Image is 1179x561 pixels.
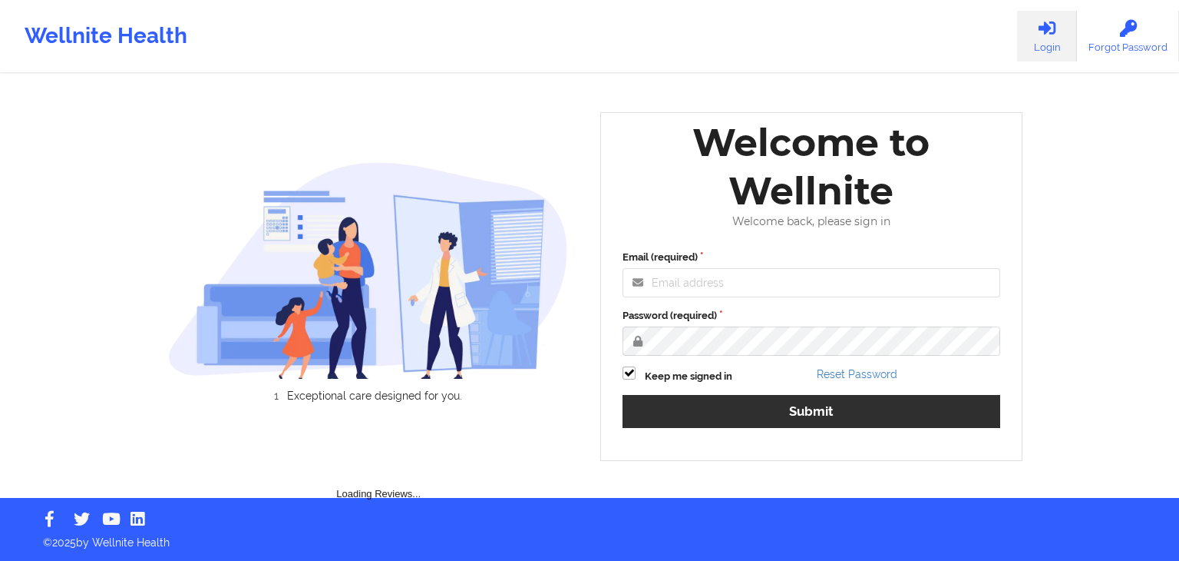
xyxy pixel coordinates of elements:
[817,368,897,380] a: Reset Password
[623,250,1000,265] label: Email (required)
[623,268,1000,297] input: Email address
[1077,11,1179,61] a: Forgot Password
[32,524,1147,550] p: © 2025 by Wellnite Health
[612,118,1011,215] div: Welcome to Wellnite
[645,369,732,384] label: Keep me signed in
[1017,11,1077,61] a: Login
[623,395,1000,428] button: Submit
[181,390,568,402] li: Exceptional care designed for you.
[168,428,590,502] div: Loading Reviews...
[168,161,569,379] img: wellnite-auth-hero_200.c722682e.png
[612,215,1011,228] div: Welcome back, please sign in
[623,308,1000,324] label: Password (required)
